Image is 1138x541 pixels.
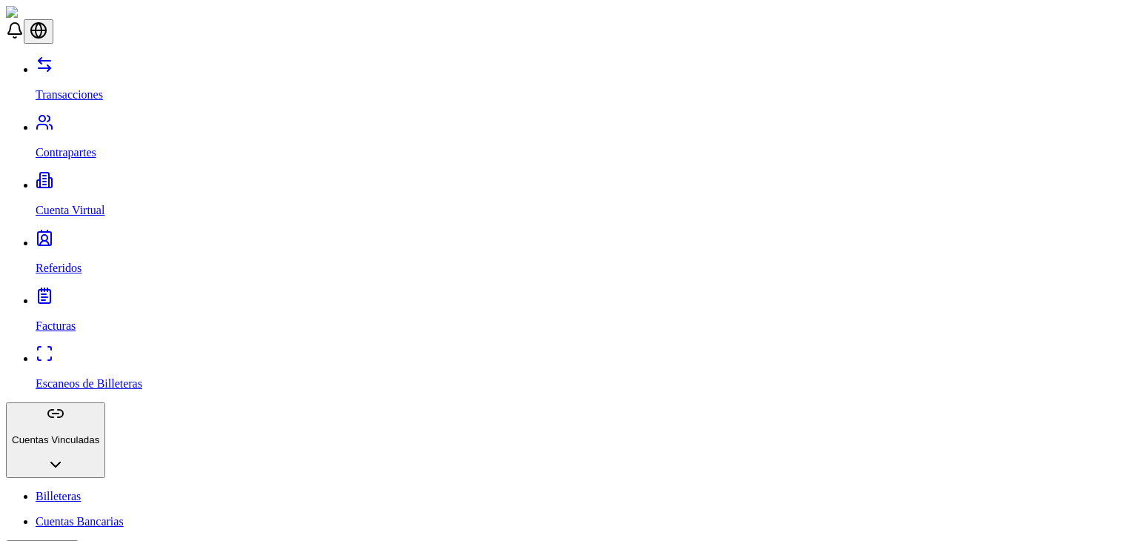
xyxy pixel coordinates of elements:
[36,146,1132,159] p: Contrapartes
[36,63,1132,102] a: Transacciones
[36,294,1132,333] a: Facturas
[12,434,99,445] p: Cuentas Vinculadas
[36,236,1132,275] a: Referidos
[36,179,1132,217] a: Cuenta Virtual
[6,6,94,19] img: ShieldPay Logo
[36,262,1132,275] p: Referidos
[36,377,1132,391] p: Escaneos de Billeteras
[36,204,1132,217] p: Cuenta Virtual
[36,490,1132,503] a: Billeteras
[36,319,1132,333] p: Facturas
[36,352,1132,391] a: Escaneos de Billeteras
[6,402,105,478] button: Cuentas Vinculadas
[36,88,1132,102] p: Transacciones
[36,121,1132,159] a: Contrapartes
[36,515,1132,528] a: Cuentas Bancarias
